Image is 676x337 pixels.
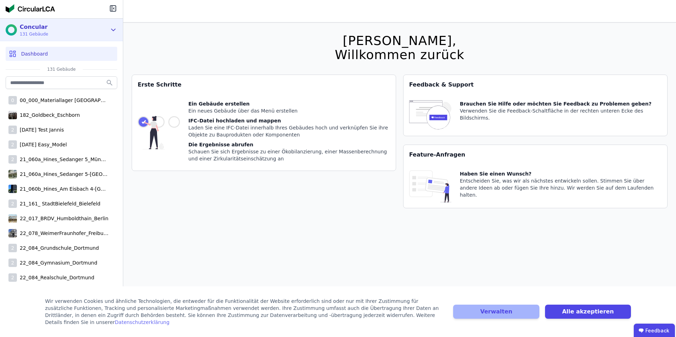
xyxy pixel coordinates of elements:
[460,170,662,177] div: Haben Sie einen Wunsch?
[403,145,667,165] div: Feature-Anfragen
[115,319,169,325] a: Datenschutzerklärung
[8,199,17,208] div: 2
[17,259,97,266] div: 22_084_Gymnasium_Dortmund
[188,117,390,124] div: IFC-Datei hochladen und mappen
[8,140,17,149] div: 2
[17,97,108,104] div: 00_000_Materiallager [GEOGRAPHIC_DATA]
[188,124,390,138] div: Laden Sie eine IFC-Datei innerhalb Ihres Gebäudes hoch und verknüpfen Sie ihre Objekte zu Bauprod...
[8,244,17,252] div: 2
[8,183,17,195] img: 21_060b_Hines_Am Eisbach 4-München
[17,244,99,252] div: 22_084_Grundschule_Dortmund
[409,100,451,130] img: feedback-icon-HCTs5lye.svg
[8,213,17,224] img: 22_017_BRDV_Humboldthain_Berlin
[8,168,17,180] img: 21_060a_Hines_Sedanger 5-München
[460,100,662,107] div: Brauchen Sie Hilfe oder möchten Sie Feedback zu Problemen geben?
[21,50,48,57] span: Dashboard
[545,305,631,319] button: Alle akzeptieren
[138,100,180,165] img: getting_started_tile-DrF_GRSv.svg
[403,75,667,95] div: Feedback & Support
[460,177,662,198] div: Entscheiden Sie, was wir als nächstes entwickeln sollen. Stimmen Sie über andere Ideen ab oder fü...
[8,96,17,104] div: 0
[17,200,100,207] div: 21_161_ StadtBielefeld_Bielefeld
[335,34,464,48] div: [PERSON_NAME],
[335,48,464,62] div: Willkommen zurück
[17,126,64,133] div: [DATE] Test Jannis
[20,31,48,37] span: 131 Gebäude
[17,112,80,119] div: 182_Goldbeck_Eschborn
[8,228,17,239] img: 22_078_WeimerFraunhofer_Freiburg
[17,141,67,148] div: [DATE] Easy_Model
[8,259,17,267] div: 2
[8,109,17,121] img: 182_Goldbeck_Eschborn
[6,4,55,13] img: Concular
[40,66,83,72] span: 131 Gebäude
[409,170,451,202] img: feature_request_tile-UiXE1qGU.svg
[460,107,662,121] div: Verwenden Sie die Feedback-Schaltfläche in der rechten unteren Ecke des Bildschirms.
[132,75,396,95] div: Erste Schritte
[17,215,108,222] div: 22_017_BRDV_Humboldthain_Berlin
[20,23,48,31] div: Concular
[8,273,17,282] div: 2
[45,298,445,326] div: Wir verwenden Cookies und ähnliche Technologien, die entweder für die Funktionalität der Website ...
[188,141,390,148] div: Die Ergebnisse abrufen
[6,24,17,36] img: Concular
[188,148,390,162] div: Schauen Sie sich Ergebnisse zu einer Ökobilanzierung, einer Massenberechnung und einer Zirkularit...
[17,274,94,281] div: 22_084_Realschule_Dortmund
[17,156,108,163] div: 21_060a_Hines_Sedanger 5_München
[17,185,108,192] div: 21_060b_Hines_Am Eisbach 4-[GEOGRAPHIC_DATA]
[17,230,108,237] div: 22_078_WeimerFraunhofer_Freiburg
[17,171,108,178] div: 21_060a_Hines_Sedanger 5-[GEOGRAPHIC_DATA]
[8,155,17,164] div: 2
[453,305,539,319] button: Verwalten
[188,100,390,107] div: Ein Gebäude erstellen
[8,126,17,134] div: 2
[188,107,390,114] div: Ein neues Gebäude über das Menü erstellen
